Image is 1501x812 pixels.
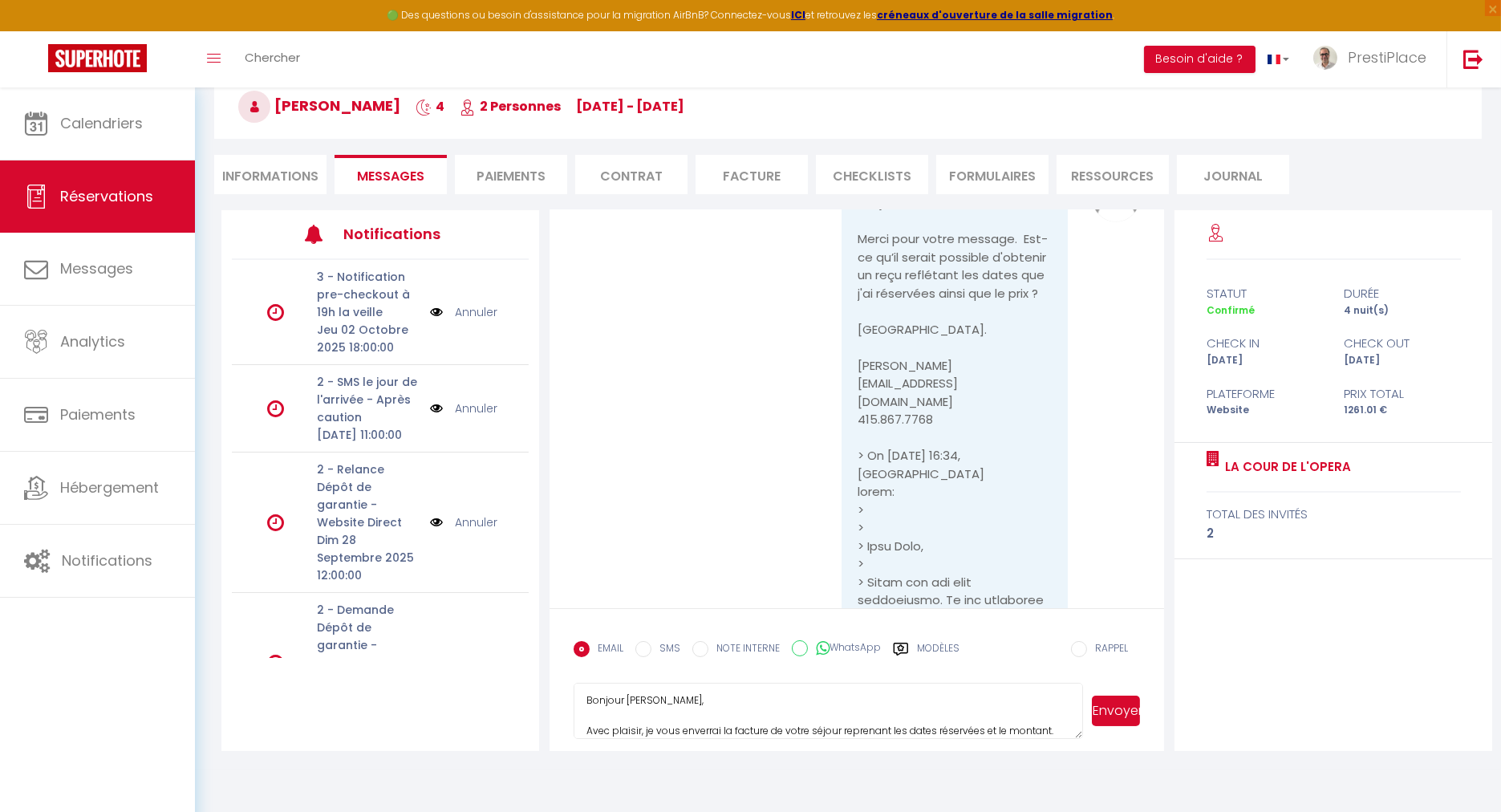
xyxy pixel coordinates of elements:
div: statut [1196,284,1334,303]
div: total des invités [1207,505,1461,524]
div: [DATE] [1196,353,1334,368]
label: Modèles [917,641,959,669]
div: check out [1333,334,1471,353]
span: Analytics [60,331,125,351]
p: 3 - Notification pre-checkout à 19h la veille [317,268,420,321]
h3: Notifications [343,216,467,252]
p: Dim 28 Septembre 2025 12:00:00 [317,531,420,584]
span: [DATE] - [DATE] [576,97,684,116]
div: 4 nuit(s) [1333,303,1471,319]
label: RAPPEL [1087,641,1128,659]
div: 1261.01 € [1333,403,1471,418]
img: NO IMAGE [430,654,443,672]
li: Contrat [575,155,688,194]
img: ... [1313,46,1337,70]
span: Paiements [60,404,136,424]
li: Paiements [455,155,567,194]
span: Messages [60,258,133,278]
span: Réservations [60,186,153,206]
span: 4 [416,97,444,116]
img: logout [1463,49,1483,69]
span: Messages [357,167,424,185]
div: Prix total [1333,384,1471,404]
label: SMS [651,641,680,659]
span: Notifications [62,550,152,570]
img: NO IMAGE [430,400,443,417]
div: durée [1333,284,1471,303]
span: Hébergement [60,477,159,497]
span: Calendriers [60,113,143,133]
a: ICI [791,8,805,22]
li: Informations [214,155,327,194]
p: 2 - Relance Dépôt de garantie - Website Direct [317,461,420,531]
a: Annuler [455,514,497,531]
div: Website [1196,403,1334,418]
a: Annuler [455,303,497,321]
button: Ouvrir le widget de chat LiveChat [13,6,61,55]
a: ... PrestiPlace [1301,31,1446,87]
button: Besoin d'aide ? [1144,46,1256,73]
p: 2 - SMS le jour de l'arrivée - Après caution [317,373,420,426]
a: Chercher [233,31,312,87]
label: WhatsApp [808,640,881,658]
li: CHECKLISTS [816,155,928,194]
span: PrestiPlace [1348,47,1426,67]
a: Annuler [455,654,497,672]
label: EMAIL [590,641,623,659]
a: créneaux d'ouverture de la salle migration [877,8,1113,22]
p: 2 - Demande Dépôt de garantie - Website [317,601,420,672]
li: Journal [1177,155,1289,194]
span: Chercher [245,49,300,66]
div: [DATE] [1333,353,1471,368]
span: Confirmé [1207,303,1255,317]
div: check in [1196,334,1334,353]
p: Jeu 02 Octobre 2025 18:00:00 [317,321,420,356]
li: FORMULAIRES [936,155,1049,194]
li: Facture [696,155,808,194]
a: Annuler [455,400,497,417]
label: NOTE INTERNE [708,641,780,659]
p: [DATE] 11:00:00 [317,426,420,444]
span: 2 Personnes [460,97,561,116]
a: La Cour de l'Opera [1219,457,1351,477]
div: Plateforme [1196,384,1334,404]
span: [PERSON_NAME] [238,95,400,116]
img: NO IMAGE [430,303,443,321]
button: Envoyer [1092,696,1140,726]
img: NO IMAGE [430,514,443,531]
img: Super Booking [48,44,147,72]
li: Ressources [1057,155,1169,194]
div: 2 [1207,524,1461,543]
